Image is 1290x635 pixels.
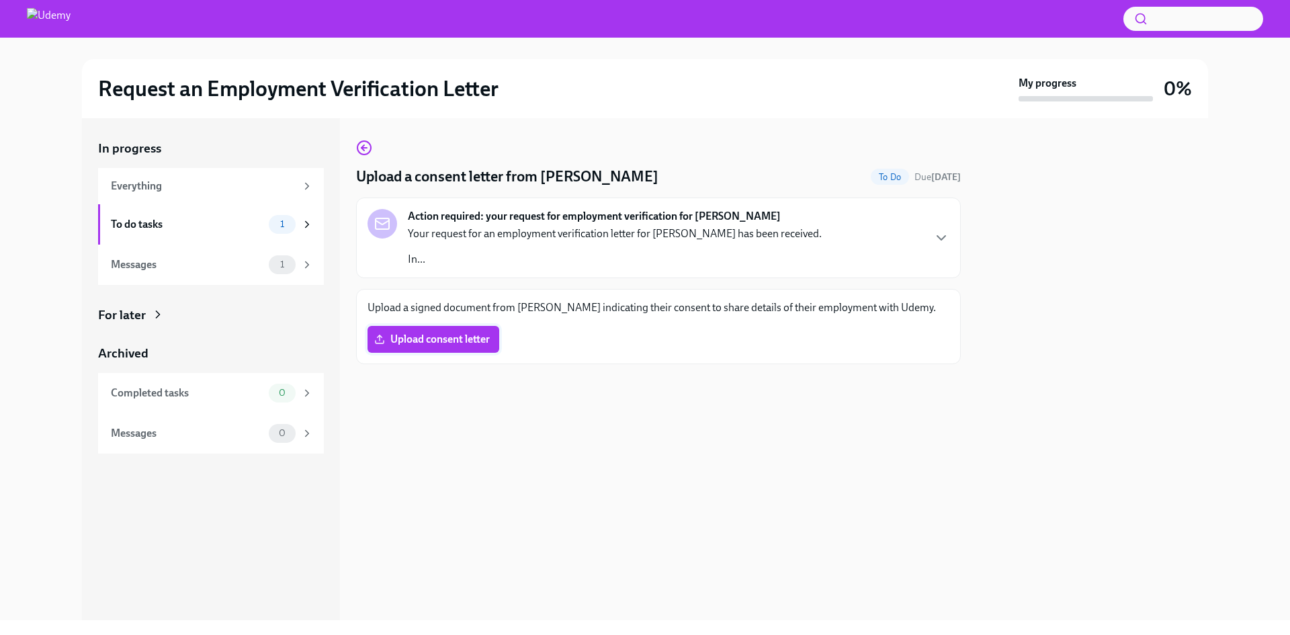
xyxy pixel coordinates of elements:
img: Udemy [27,8,71,30]
span: October 3rd, 2025 02:00 [914,171,961,183]
span: 1 [272,219,292,229]
div: Messages [111,426,263,441]
span: Upload consent letter [377,333,490,346]
p: Your request for an employment verification letter for [PERSON_NAME] has been received. [408,226,822,241]
span: 0 [271,428,294,438]
div: Everything [111,179,296,194]
label: Upload consent letter [368,326,499,353]
span: To Do [871,172,909,182]
p: Upload a signed document from [PERSON_NAME] indicating their consent to share details of their em... [368,300,949,315]
strong: Action required: your request for employment verification for [PERSON_NAME] [408,209,781,224]
a: Messages0 [98,413,324,454]
a: To do tasks1 [98,204,324,245]
a: Completed tasks0 [98,373,324,413]
span: 1 [272,259,292,269]
a: In progress [98,140,324,157]
span: 0 [271,388,294,398]
div: Messages [111,257,263,272]
a: Archived [98,345,324,362]
h4: Upload a consent letter from [PERSON_NAME] [356,167,658,187]
a: Everything [98,168,324,204]
strong: [DATE] [931,171,961,183]
span: Due [914,171,961,183]
a: Messages1 [98,245,324,285]
h3: 0% [1164,77,1192,101]
a: For later [98,306,324,324]
strong: My progress [1019,76,1076,91]
div: Completed tasks [111,386,263,400]
h2: Request an Employment Verification Letter [98,75,499,102]
div: To do tasks [111,217,263,232]
p: In... [408,252,822,267]
div: For later [98,306,146,324]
